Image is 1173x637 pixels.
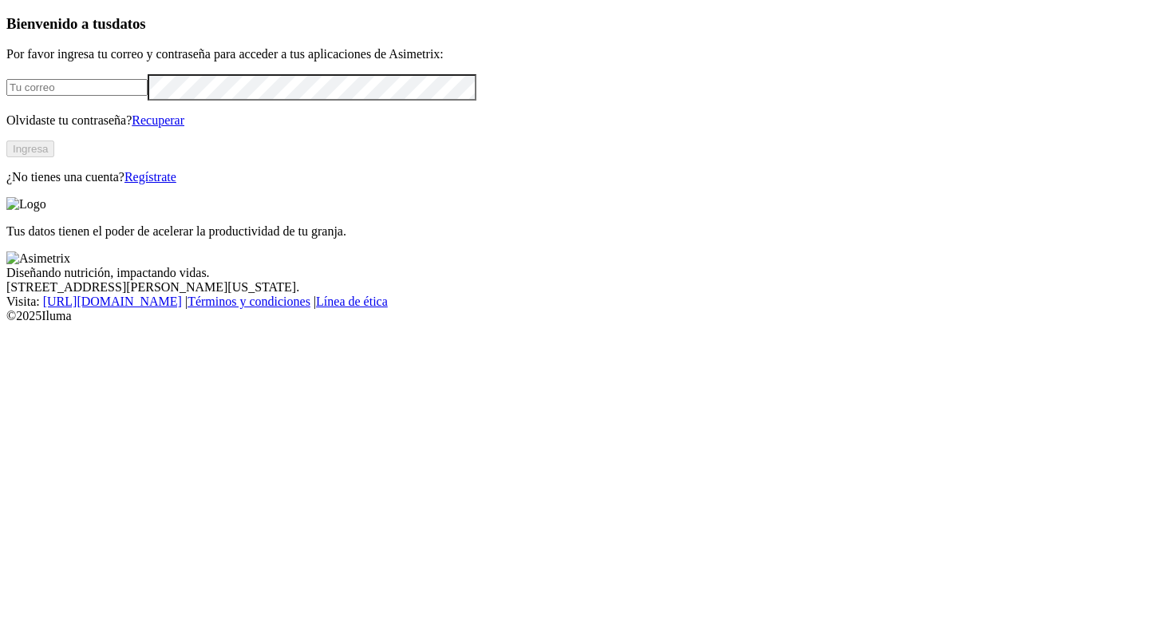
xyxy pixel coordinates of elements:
[124,170,176,184] a: Regístrate
[6,251,70,266] img: Asimetrix
[43,295,182,308] a: [URL][DOMAIN_NAME]
[6,280,1167,295] div: [STREET_ADDRESS][PERSON_NAME][US_STATE].
[6,113,1167,128] p: Olvidaste tu contraseña?
[6,266,1167,280] div: Diseñando nutrición, impactando vidas.
[6,79,148,96] input: Tu correo
[6,295,1167,309] div: Visita : | |
[6,15,1167,33] h3: Bienvenido a tus
[132,113,184,127] a: Recuperar
[6,224,1167,239] p: Tus datos tienen el poder de acelerar la productividad de tu granja.
[370,183,389,202] keeper-lock: Open Keeper Popup
[6,170,1167,184] p: ¿No tienes una cuenta?
[6,197,46,212] img: Logo
[6,140,54,157] button: Ingresa
[6,47,1167,61] p: Por favor ingresa tu correo y contraseña para acceder a tus aplicaciones de Asimetrix:
[188,295,310,308] a: Términos y condiciones
[316,295,388,308] a: Línea de ética
[112,15,146,32] span: datos
[6,309,1167,323] div: © 2025 Iluma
